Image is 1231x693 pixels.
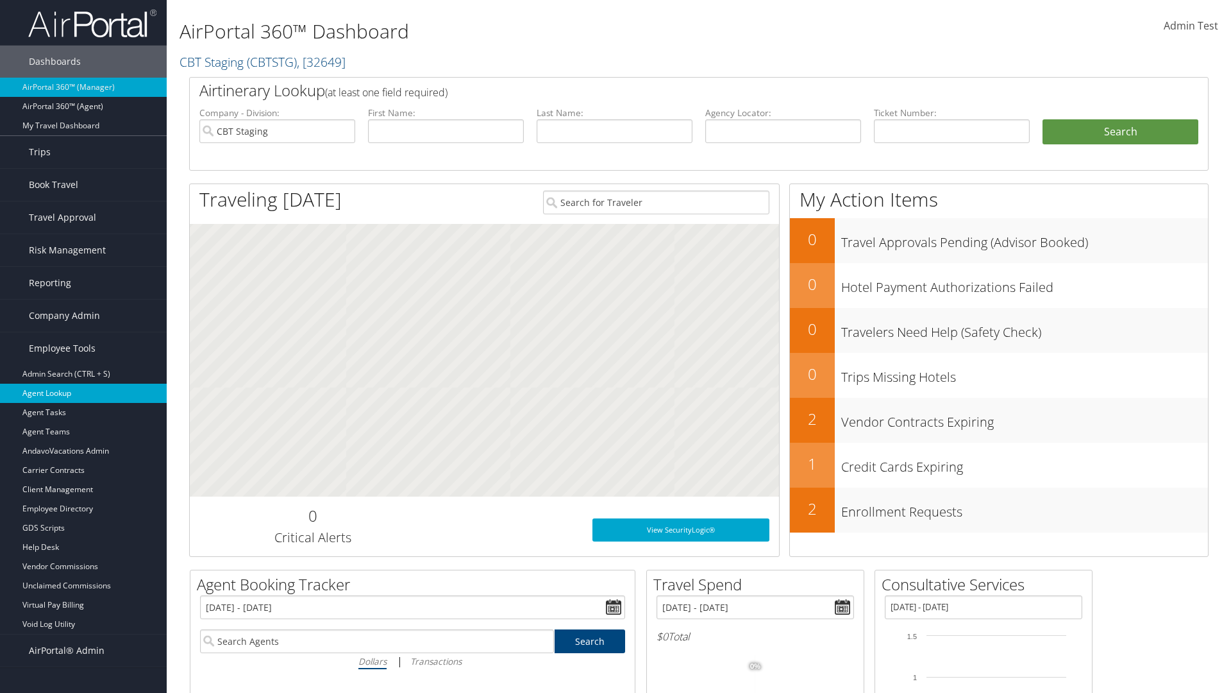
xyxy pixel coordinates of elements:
span: Trips [29,136,51,168]
h2: 0 [790,363,835,385]
span: , [ 32649 ] [297,53,346,71]
label: Company - Division: [199,107,355,119]
h3: Credit Cards Expiring [841,452,1208,476]
a: 0Hotel Payment Authorizations Failed [790,263,1208,308]
label: Last Name: [537,107,692,119]
h3: Hotel Payment Authorizations Failed [841,272,1208,296]
span: AirPortal® Admin [29,635,105,667]
span: (at least one field required) [325,85,448,99]
tspan: 0% [750,663,760,671]
a: 2Vendor Contracts Expiring [790,398,1208,443]
h1: AirPortal 360™ Dashboard [180,18,872,45]
span: Admin Test [1164,19,1218,33]
h2: Travel Spend [653,574,864,595]
i: Transactions [410,655,462,667]
h2: Consultative Services [882,574,1092,595]
a: View SecurityLogic® [592,518,769,542]
h2: 1 [790,453,835,475]
a: 0Travel Approvals Pending (Advisor Booked) [790,218,1208,263]
a: CBT Staging [180,53,346,71]
button: Search [1043,119,1198,145]
a: 0Travelers Need Help (Safety Check) [790,308,1208,353]
a: 1Credit Cards Expiring [790,443,1208,488]
span: Company Admin [29,300,100,332]
span: Risk Management [29,234,106,266]
h2: Agent Booking Tracker [197,574,635,595]
h2: 0 [790,228,835,250]
a: Admin Test [1164,6,1218,46]
h3: Enrollment Requests [841,497,1208,521]
h6: Total [657,629,854,644]
h2: 0 [790,273,835,295]
label: First Name: [368,107,524,119]
h3: Travel Approvals Pending (Advisor Booked) [841,227,1208,252]
span: Travel Approval [29,201,96,234]
h1: My Action Items [790,186,1208,213]
input: Search for Traveler [543,191,769,214]
label: Agency Locator: [705,107,861,119]
span: Employee Tools [29,332,96,364]
h3: Critical Alerts [199,529,426,547]
h2: Airtinerary Lookup [199,80,1114,101]
label: Ticket Number: [874,107,1030,119]
span: ( CBTSTG ) [247,53,297,71]
h2: 0 [790,318,835,340]
div: | [200,653,625,669]
a: Search [555,629,626,653]
h2: 2 [790,498,835,520]
h3: Vendor Contracts Expiring [841,407,1208,431]
input: Search Agents [200,629,554,653]
h2: 2 [790,408,835,430]
h2: 0 [199,505,426,527]
a: 2Enrollment Requests [790,488,1208,533]
img: airportal-logo.png [28,8,156,38]
span: Dashboards [29,46,81,78]
span: Book Travel [29,169,78,201]
a: 0Trips Missing Hotels [790,353,1208,398]
span: $0 [657,629,668,644]
h1: Traveling [DATE] [199,186,342,213]
tspan: 1.5 [907,633,917,640]
h3: Travelers Need Help (Safety Check) [841,317,1208,341]
i: Dollars [358,655,387,667]
span: Reporting [29,267,71,299]
tspan: 1 [913,674,917,681]
h3: Trips Missing Hotels [841,362,1208,386]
